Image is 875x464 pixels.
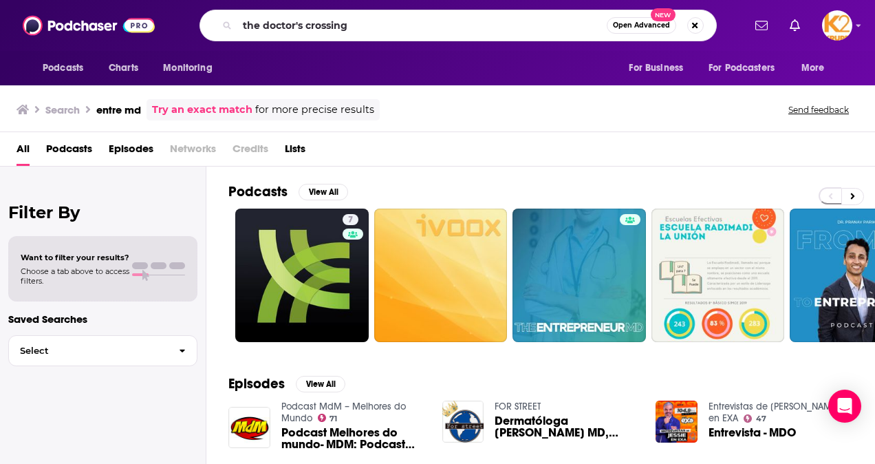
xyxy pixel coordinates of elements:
[744,414,766,423] a: 47
[619,55,700,81] button: open menu
[228,375,345,392] a: EpisodesView All
[801,59,825,78] span: More
[109,138,153,166] a: Episodes
[784,104,853,116] button: Send feedback
[709,427,796,439] a: Entrevista - MDO
[228,183,288,200] h2: Podcasts
[442,401,484,443] img: Dermatóloga Daniela MD, entre la Medicina y el Canto
[343,214,358,225] a: 7
[756,416,766,422] span: 47
[8,202,197,222] h2: Filter By
[495,415,639,439] a: Dermatóloga Daniela MD, entre la Medicina y el Canto
[318,414,338,422] a: 71
[21,266,129,286] span: Choose a tab above to access filters.
[281,401,406,424] a: Podcast MdM – Melhores do Mundo
[330,416,337,422] span: 71
[109,59,138,78] span: Charts
[228,407,270,449] img: Podcast Melhores do mundo- MDM: Podcast MDM #095 - Não entre em pânico - o Guia do Mochileiro da ...
[822,10,852,41] span: Logged in as K2Krupp
[607,17,676,34] button: Open AdvancedNew
[17,138,30,166] a: All
[228,375,285,392] h2: Episodes
[285,138,305,166] a: Lists
[21,253,129,262] span: Want to filter your results?
[296,376,345,392] button: View All
[255,102,374,118] span: for more precise results
[613,22,670,29] span: Open Advanced
[822,10,852,41] img: User Profile
[700,55,795,81] button: open menu
[709,59,775,78] span: For Podcasters
[784,14,806,37] a: Show notifications dropdown
[96,103,141,116] h3: entre md
[656,401,698,443] img: Entrevista - MDO
[33,55,101,81] button: open menu
[199,10,717,41] div: Search podcasts, credits, & more...
[152,102,252,118] a: Try an exact match
[100,55,147,81] a: Charts
[495,401,541,412] a: FOR STREET
[495,415,639,439] span: Dermatóloga [PERSON_NAME] MD, entre la Medicina y el Canto
[45,103,80,116] h3: Search
[822,10,852,41] button: Show profile menu
[228,183,348,200] a: PodcastsView All
[281,427,426,450] a: Podcast Melhores do mundo- MDM: Podcast MDM #095 - Não entre em pânico - o Guia do Mochileiro da ...
[235,209,369,342] a: 7
[23,12,155,39] img: Podchaser - Follow, Share and Rate Podcasts
[828,390,861,423] div: Open Intercom Messenger
[170,138,216,166] span: Networks
[8,335,197,366] button: Select
[43,59,83,78] span: Podcasts
[233,138,268,166] span: Credits
[348,213,353,227] span: 7
[629,59,683,78] span: For Business
[299,184,348,200] button: View All
[237,14,607,36] input: Search podcasts, credits, & more...
[46,138,92,166] a: Podcasts
[163,59,212,78] span: Monitoring
[651,8,676,21] span: New
[8,313,197,326] p: Saved Searches
[153,55,230,81] button: open menu
[709,401,840,424] a: Entrevistas de Jessie Cervantes en EXA
[281,427,426,450] span: Podcast Melhores do mundo- MDM: Podcast MDM #095 - Não entre [PERSON_NAME] - o Guia do Mochileiro...
[9,346,168,355] span: Select
[750,14,773,37] a: Show notifications dropdown
[792,55,842,81] button: open menu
